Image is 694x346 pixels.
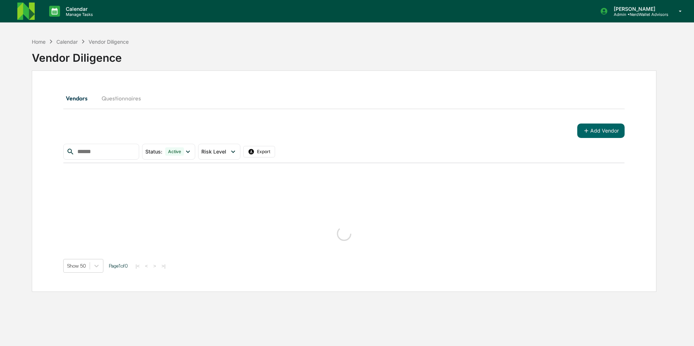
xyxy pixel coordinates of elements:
div: Home [32,39,46,45]
div: Calendar [56,39,78,45]
button: > [151,263,158,269]
button: < [143,263,150,269]
button: >| [159,263,168,269]
div: secondary tabs example [63,90,625,107]
span: Risk Level [201,148,226,155]
div: Vendor Diligence [32,46,656,64]
span: Status : [145,148,162,155]
div: Active [165,147,184,156]
span: Page 1 of 0 [109,263,128,269]
p: Calendar [60,6,97,12]
p: [PERSON_NAME] [608,6,668,12]
p: Admin • NerdWallet Advisors [608,12,668,17]
button: Export [243,146,275,157]
div: Vendor Diligence [89,39,129,45]
button: Vendors [63,90,96,107]
img: logo [17,3,35,20]
button: |< [133,263,142,269]
p: Manage Tasks [60,12,97,17]
button: Questionnaires [96,90,147,107]
button: Add Vendor [577,124,625,138]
